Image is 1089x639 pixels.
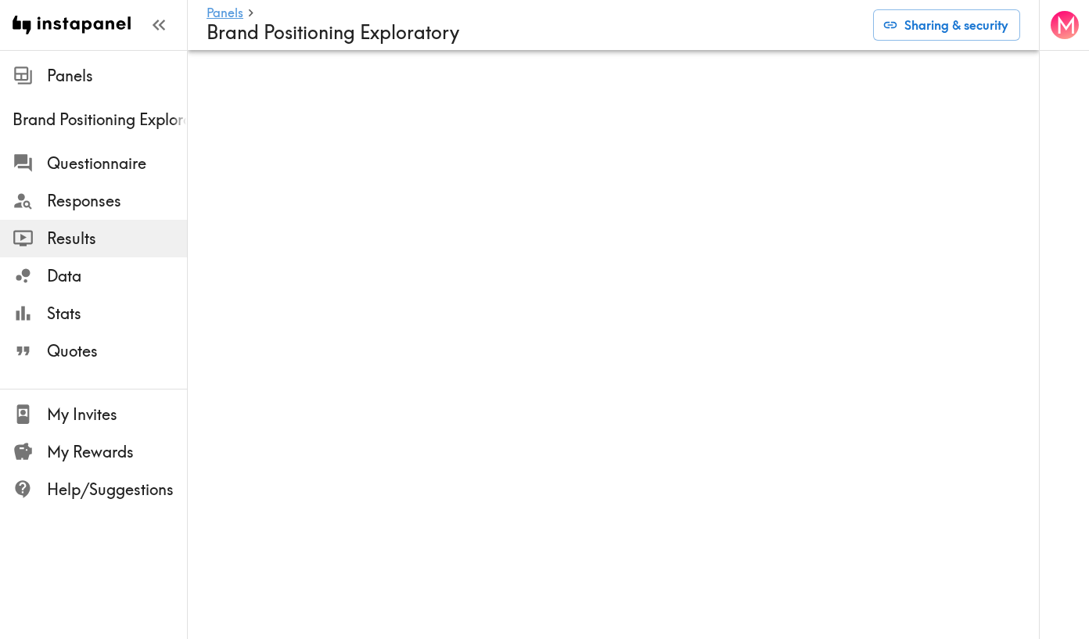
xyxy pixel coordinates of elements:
[207,6,243,21] a: Panels
[47,441,187,463] span: My Rewards
[47,65,187,87] span: Panels
[47,153,187,174] span: Questionnaire
[1056,12,1076,39] span: M
[13,109,187,131] span: Brand Positioning Exploratory
[47,479,187,501] span: Help/Suggestions
[1049,9,1080,41] button: M
[47,228,187,249] span: Results
[47,404,187,425] span: My Invites
[207,21,861,44] h4: Brand Positioning Exploratory
[47,190,187,212] span: Responses
[47,340,187,362] span: Quotes
[47,303,187,325] span: Stats
[47,265,187,287] span: Data
[873,9,1020,41] button: Sharing & security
